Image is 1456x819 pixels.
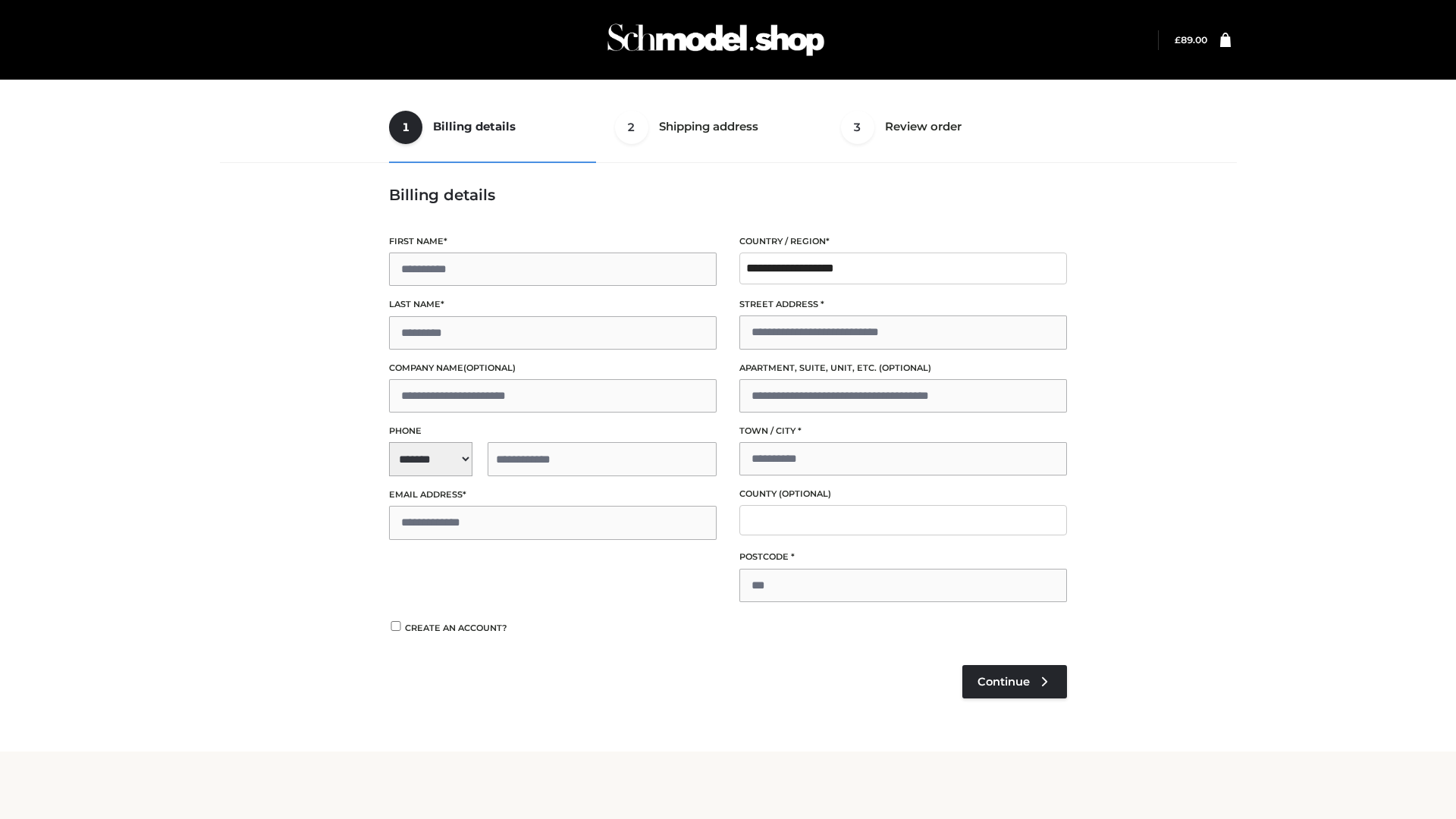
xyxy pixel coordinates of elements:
[389,297,717,312] label: Last name
[739,550,1067,564] label: Postcode
[405,623,507,633] span: Create an account?
[389,234,717,249] label: First name
[389,361,717,375] label: Company name
[739,361,1067,375] label: Apartment, suite, unit, etc.
[463,362,516,373] span: (optional)
[779,488,831,499] span: (optional)
[739,424,1067,438] label: Town / City
[962,665,1067,698] a: Continue
[389,424,717,438] label: Phone
[739,234,1067,249] label: Country / Region
[389,621,403,631] input: Create an account?
[1175,34,1181,45] span: £
[389,186,1067,204] h3: Billing details
[602,10,830,70] img: Schmodel Admin 964
[739,297,1067,312] label: Street address
[739,487,1067,501] label: County
[977,675,1030,689] span: Continue
[1175,34,1207,45] a: £89.00
[879,362,931,373] span: (optional)
[1175,34,1207,45] bdi: 89.00
[389,488,717,502] label: Email address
